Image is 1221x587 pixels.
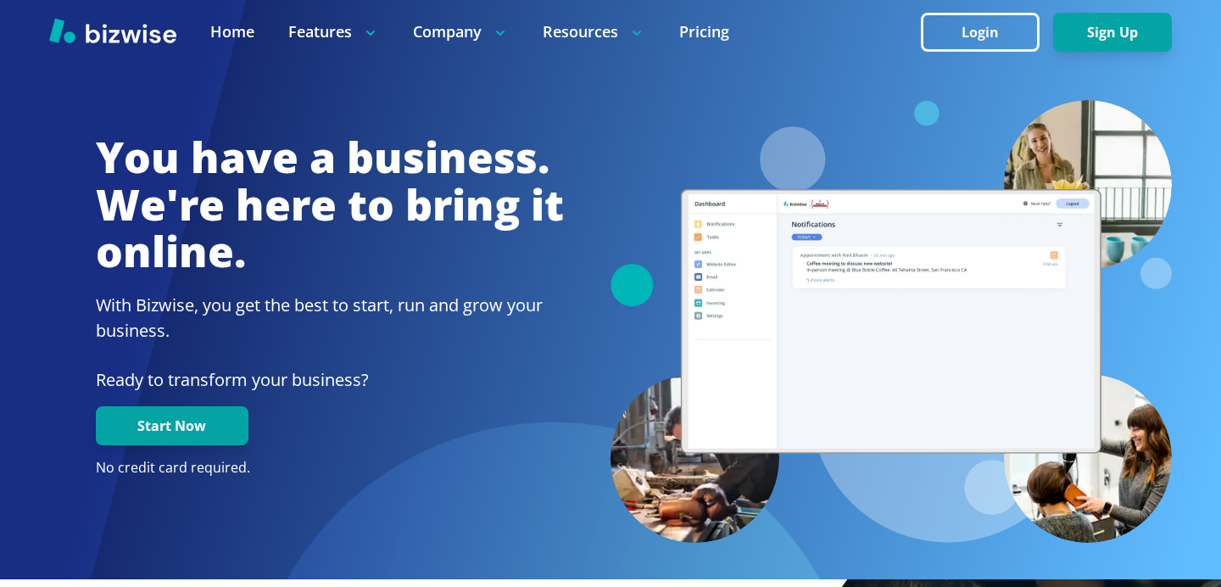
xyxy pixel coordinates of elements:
a: Start Now [96,418,248,434]
p: Features [288,21,379,42]
h1: You have a business. We're here to bring it online. [96,134,564,276]
p: No credit card required. [96,459,564,478]
button: Sign Up [1053,13,1172,52]
img: Bizwise Logo [49,18,176,43]
button: Login [921,13,1040,52]
h2: With Bizwise, you get the best to start, run and grow your business. [96,293,564,344]
button: Start Now [96,406,248,445]
p: Resources [543,21,645,42]
a: Pricing [679,21,729,42]
a: Login [921,25,1053,41]
p: Company [413,21,509,42]
a: Home [210,21,254,42]
p: Ready to transform your business? [96,367,564,393]
a: Sign Up [1053,25,1172,41]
